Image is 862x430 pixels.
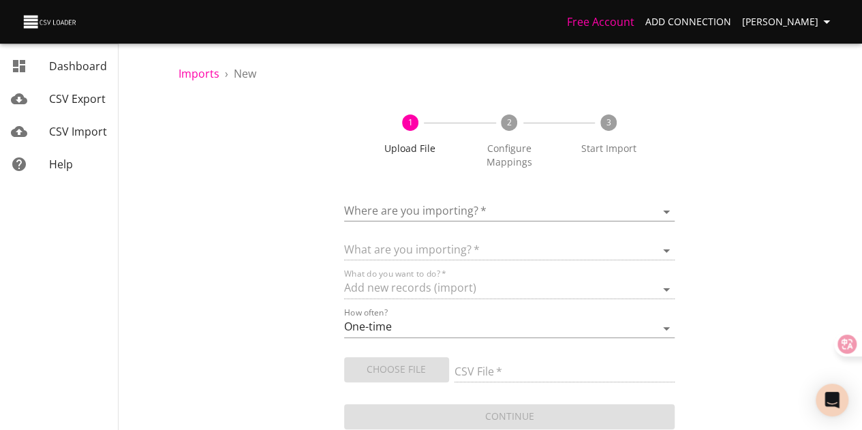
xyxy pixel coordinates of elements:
span: Configure Mappings [465,142,554,169]
span: New [234,66,256,81]
text: 2 [507,117,512,128]
span: Dashboard [49,59,107,74]
span: Upload File [366,142,455,155]
span: CSV Import [49,124,107,139]
a: Imports [179,66,219,81]
span: Start Import [564,142,653,155]
label: How often? [344,309,388,317]
span: Help [49,157,73,172]
label: What do you want to do? [344,270,446,278]
a: Free Account [567,14,634,29]
button: [PERSON_NAME] [737,10,840,35]
li: › [225,65,228,82]
text: 3 [606,117,611,128]
a: Add Connection [640,10,737,35]
img: CSV Loader [22,12,79,31]
span: Add Connection [645,14,731,31]
div: Open Intercom Messenger [816,384,848,416]
text: 1 [407,117,412,128]
span: [PERSON_NAME] [742,14,835,31]
span: CSV Export [49,91,106,106]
